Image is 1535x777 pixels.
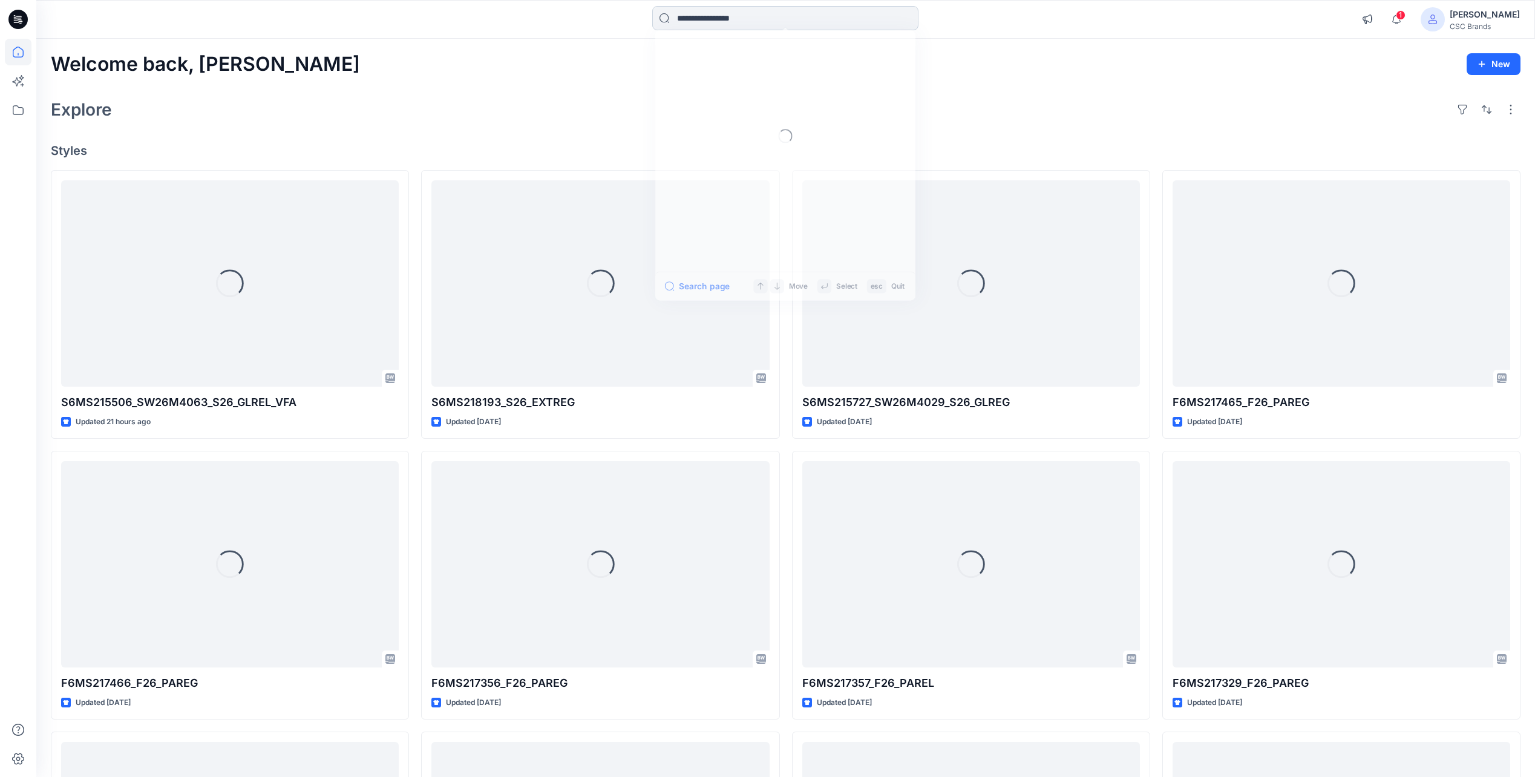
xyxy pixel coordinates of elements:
[61,675,399,692] p: F6MS217466_F26_PAREG
[61,394,399,411] p: S6MS215506_SW26M4063_S26_GLREL_VFA
[665,279,730,293] button: Search page
[871,280,883,292] p: esc
[51,53,360,76] h2: Welcome back, [PERSON_NAME]
[891,280,905,292] p: Quit
[431,394,769,411] p: S6MS218193_S26_EXTREG
[817,416,872,428] p: Updated [DATE]
[1187,697,1242,709] p: Updated [DATE]
[1173,675,1510,692] p: F6MS217329_F26_PAREG
[76,416,151,428] p: Updated 21 hours ago
[802,394,1140,411] p: S6MS215727_SW26M4029_S26_GLREG
[1450,7,1520,22] div: [PERSON_NAME]
[836,280,857,292] p: Select
[1396,10,1406,20] span: 1
[446,416,501,428] p: Updated [DATE]
[76,697,131,709] p: Updated [DATE]
[51,100,112,119] h2: Explore
[1450,22,1520,31] div: CSC Brands
[431,675,769,692] p: F6MS217356_F26_PAREG
[1173,394,1510,411] p: F6MS217465_F26_PAREG
[51,143,1520,158] h4: Styles
[1187,416,1242,428] p: Updated [DATE]
[789,280,808,292] p: Move
[1428,15,1438,24] svg: avatar
[1467,53,1520,75] button: New
[802,675,1140,692] p: F6MS217357_F26_PAREL
[817,697,872,709] p: Updated [DATE]
[446,697,501,709] p: Updated [DATE]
